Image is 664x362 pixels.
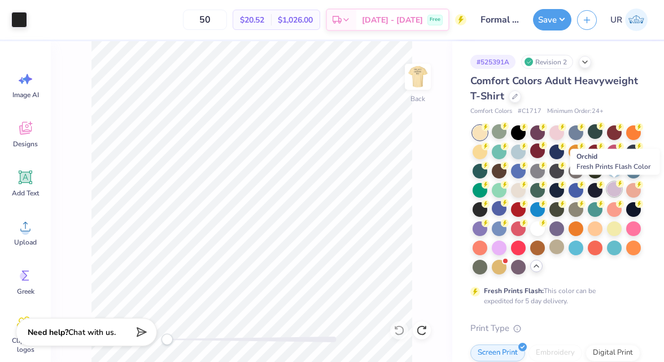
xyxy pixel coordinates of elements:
span: Comfort Colors Adult Heavyweight T-Shirt [470,74,638,103]
span: $1,026.00 [278,14,313,26]
span: Chat with us. [68,327,116,338]
div: Orchid [570,149,660,175]
span: Clipart & logos [7,336,44,354]
div: Revision 2 [521,55,573,69]
div: Print Type [470,322,641,335]
div: Digital Print [586,344,640,361]
span: # C1717 [518,107,541,116]
span: Minimum Order: 24 + [547,107,604,116]
a: UR [605,8,653,31]
div: Embroidery [528,344,582,361]
button: Save [533,9,571,30]
span: Designs [13,139,38,149]
span: Comfort Colors [470,107,512,116]
span: Free [430,16,440,24]
span: [DATE] - [DATE] [362,14,423,26]
div: Accessibility label [161,334,173,345]
span: UR [610,14,622,27]
input: – – [183,10,227,30]
img: Umang Randhawa [625,8,648,31]
span: Image AI [12,90,39,99]
span: Upload [14,238,37,247]
div: # 525391A [470,55,516,69]
div: Back [410,94,425,104]
img: Back [407,66,429,88]
span: $20.52 [240,14,264,26]
div: This color can be expedited for 5 day delivery. [484,286,623,306]
strong: Fresh Prints Flash: [484,286,544,295]
div: Screen Print [470,344,525,361]
span: Greek [17,287,34,296]
span: Add Text [12,189,39,198]
span: Fresh Prints Flash Color [576,162,650,171]
strong: Need help? [28,327,68,338]
input: Untitled Design [472,8,527,31]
